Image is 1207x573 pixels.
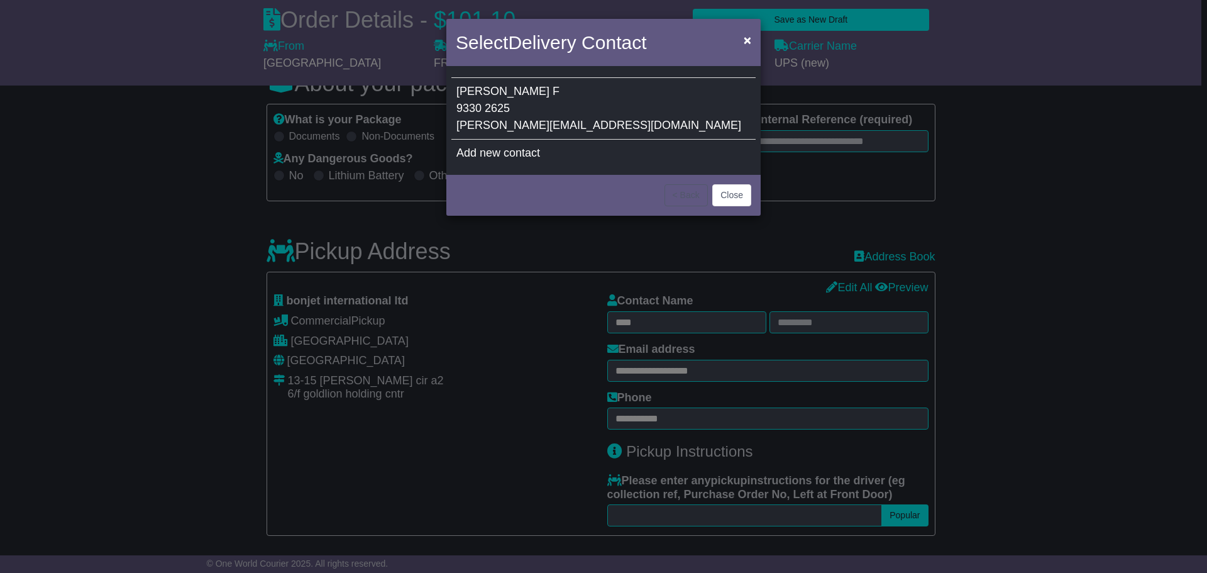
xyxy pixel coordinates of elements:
span: × [744,33,751,47]
button: Close [712,184,751,206]
span: Contact [581,32,646,53]
h4: Select [456,28,646,57]
span: Add new contact [456,147,540,159]
span: 9330 2625 [456,102,510,114]
span: [PERSON_NAME] [456,85,549,97]
button: Close [737,27,758,53]
span: [PERSON_NAME][EMAIL_ADDRESS][DOMAIN_NAME] [456,119,741,131]
button: < Back [664,184,708,206]
span: Delivery [508,32,576,53]
span: F [553,85,559,97]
